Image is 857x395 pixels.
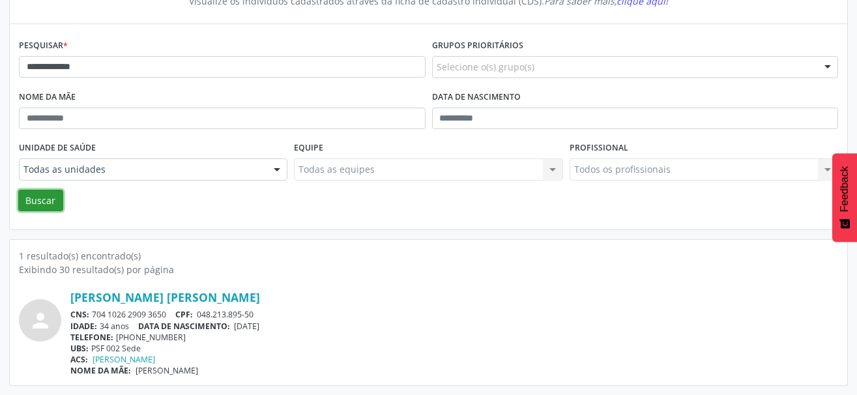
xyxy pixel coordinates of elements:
a: [PERSON_NAME] [PERSON_NAME] [70,290,260,304]
button: Buscar [18,190,63,212]
span: Feedback [839,166,850,212]
span: 048.213.895-50 [197,309,254,320]
a: [PERSON_NAME] [93,354,155,365]
div: 34 anos [70,321,838,332]
span: Todas as unidades [23,163,261,176]
label: Equipe [294,138,323,158]
label: Nome da mãe [19,87,76,108]
label: Grupos prioritários [432,36,523,56]
i: person [29,309,52,332]
span: CPF: [175,309,193,320]
span: [PERSON_NAME] [136,365,198,376]
span: DATA DE NASCIMENTO: [138,321,230,332]
span: CNS: [70,309,89,320]
span: [DATE] [234,321,259,332]
button: Feedback - Mostrar pesquisa [832,153,857,242]
span: NOME DA MÃE: [70,365,131,376]
label: Data de nascimento [432,87,521,108]
label: Unidade de saúde [19,138,96,158]
span: UBS: [70,343,89,354]
div: Exibindo 30 resultado(s) por página [19,263,838,276]
label: Pesquisar [19,36,68,56]
div: 704 1026 2909 3650 [70,309,838,320]
div: 1 resultado(s) encontrado(s) [19,249,838,263]
span: Selecione o(s) grupo(s) [437,60,534,74]
span: IDADE: [70,321,97,332]
div: PSF 002 Sede [70,343,838,354]
label: Profissional [570,138,628,158]
span: ACS: [70,354,88,365]
span: TELEFONE: [70,332,113,343]
div: [PHONE_NUMBER] [70,332,838,343]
